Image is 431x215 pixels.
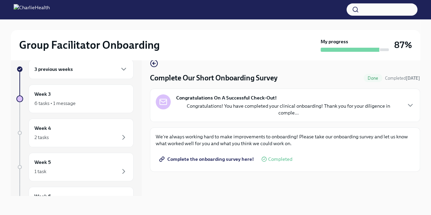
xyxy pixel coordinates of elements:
[150,73,278,83] h4: Complete Our Short Onboarding Survey
[16,119,134,147] a: Week 42 tasks
[19,38,160,52] h2: Group Facilitator Onboarding
[34,100,76,107] div: 6 tasks • 1 message
[364,76,382,81] span: Done
[156,133,414,147] p: We're always working hard to make improvements to onboarding! Please take our onboarding survey a...
[176,103,401,116] p: Congratulations! You have completed your clinical onboarding! Thank you for your diligence in com...
[321,38,348,45] strong: My progress
[176,94,277,101] strong: Congratulations On A Successful Check-Out!
[16,85,134,113] a: Week 36 tasks • 1 message
[385,76,420,81] span: Completed
[14,4,50,15] img: CharlieHealth
[34,158,51,166] h6: Week 5
[385,75,420,81] span: September 30th, 2025 10:30
[268,157,292,162] span: Completed
[34,168,46,175] div: 1 task
[394,39,412,51] h3: 87%
[34,193,51,200] h6: Week 6
[16,153,134,181] a: Week 51 task
[29,59,134,79] div: 3 previous weeks
[156,152,259,166] a: Complete the onboarding survey here!
[34,90,51,98] h6: Week 3
[34,124,51,132] h6: Week 4
[34,65,73,73] h6: 3 previous weeks
[160,156,254,163] span: Complete the onboarding survey here!
[406,76,420,81] strong: [DATE]
[34,134,49,141] div: 2 tasks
